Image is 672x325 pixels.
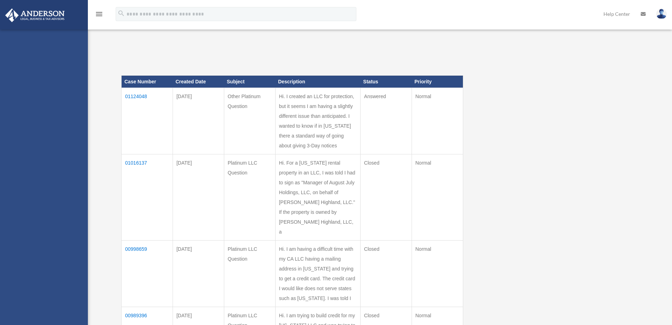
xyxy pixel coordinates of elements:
[360,76,412,88] th: Status
[360,240,412,307] td: Closed
[360,88,412,154] td: Answered
[656,9,667,19] img: User Pic
[122,240,173,307] td: 00998659
[275,88,360,154] td: Hi. I created an LLC for protection, but it seems I am having a slightly different issue than ant...
[173,154,224,240] td: [DATE]
[275,76,360,88] th: Description
[412,76,463,88] th: Priority
[173,240,224,307] td: [DATE]
[412,154,463,240] td: Normal
[360,154,412,240] td: Closed
[95,10,103,18] i: menu
[412,88,463,154] td: Normal
[224,76,275,88] th: Subject
[122,154,173,240] td: 01016137
[412,240,463,307] td: Normal
[224,88,275,154] td: Other Platinum Question
[122,88,173,154] td: 01124048
[224,240,275,307] td: Platinum LLC Question
[117,9,125,17] i: search
[173,88,224,154] td: [DATE]
[224,154,275,240] td: Platinum LLC Question
[122,76,173,88] th: Case Number
[95,12,103,18] a: menu
[275,240,360,307] td: Hi. I am having a difficult time with my CA LLC having a mailing address in [US_STATE] and trying...
[173,76,224,88] th: Created Date
[275,154,360,240] td: Hi. For a [US_STATE] rental property in an LLC, I was told I had to sign as "Manager of August Ju...
[3,8,67,22] img: Anderson Advisors Platinum Portal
